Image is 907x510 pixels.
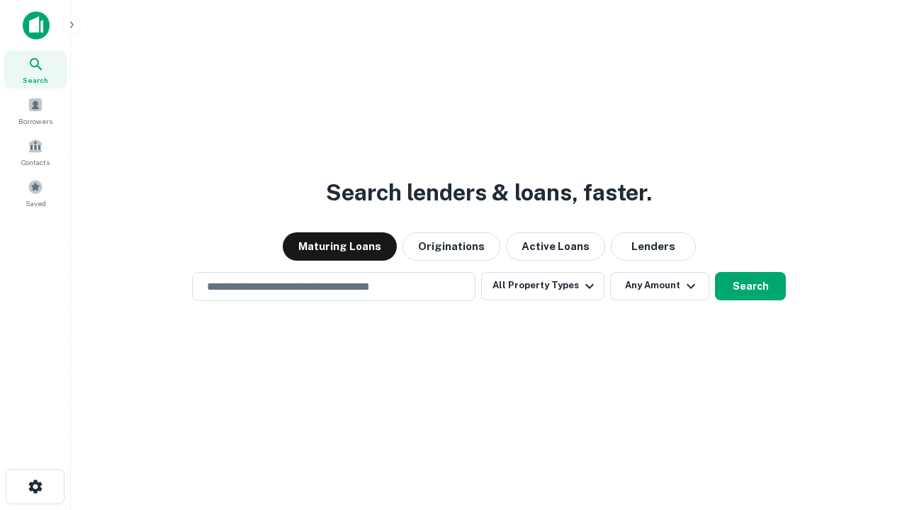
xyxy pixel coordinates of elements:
[18,115,52,127] span: Borrowers
[402,232,500,261] button: Originations
[4,132,67,171] a: Contacts
[506,232,605,261] button: Active Loans
[283,232,397,261] button: Maturing Loans
[610,272,709,300] button: Any Amount
[4,91,67,130] a: Borrowers
[26,198,46,209] span: Saved
[4,174,67,212] a: Saved
[21,157,50,168] span: Contacts
[715,272,786,300] button: Search
[481,272,604,300] button: All Property Types
[326,176,652,210] h3: Search lenders & loans, faster.
[836,397,907,465] iframe: Chat Widget
[23,74,48,86] span: Search
[23,11,50,40] img: capitalize-icon.png
[4,50,67,89] a: Search
[611,232,696,261] button: Lenders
